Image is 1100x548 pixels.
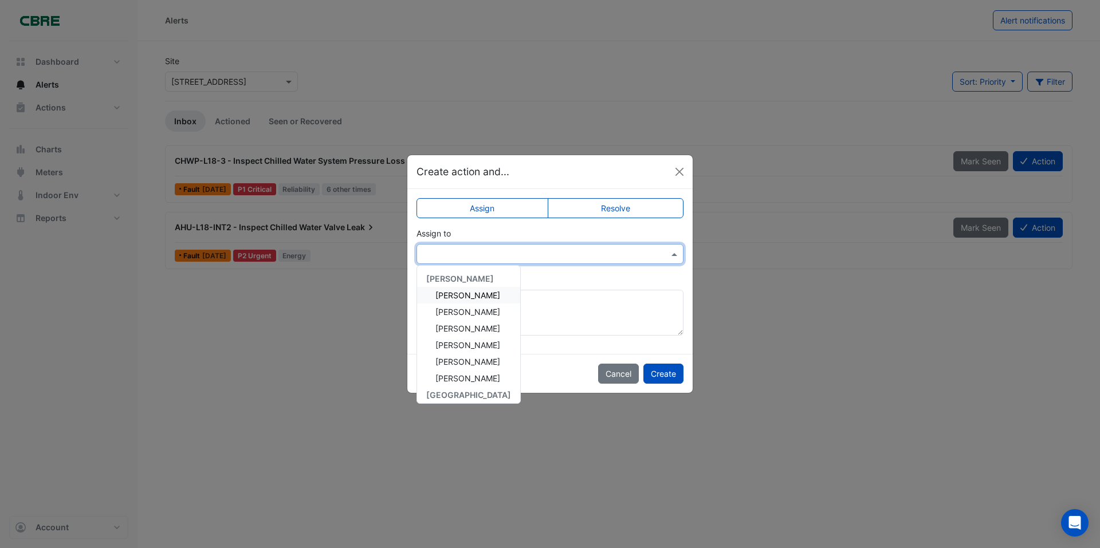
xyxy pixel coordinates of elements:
button: Close [671,163,688,180]
button: Cancel [598,364,639,384]
h5: Create action and... [417,164,509,179]
label: Assign to [417,227,451,239]
span: [PERSON_NAME] [426,274,494,283]
div: Options List [417,266,520,403]
span: [PERSON_NAME] [435,307,500,317]
div: Open Intercom Messenger [1061,509,1089,537]
span: [PERSON_NAME] [435,324,500,333]
span: [PERSON_NAME] [435,357,500,366]
button: Create [643,364,683,384]
span: [PERSON_NAME] [435,290,500,300]
label: Resolve [548,198,684,218]
span: [GEOGRAPHIC_DATA] [426,390,511,400]
span: [PERSON_NAME] [435,373,500,383]
label: Assign [417,198,548,218]
span: [PERSON_NAME] [435,340,500,350]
